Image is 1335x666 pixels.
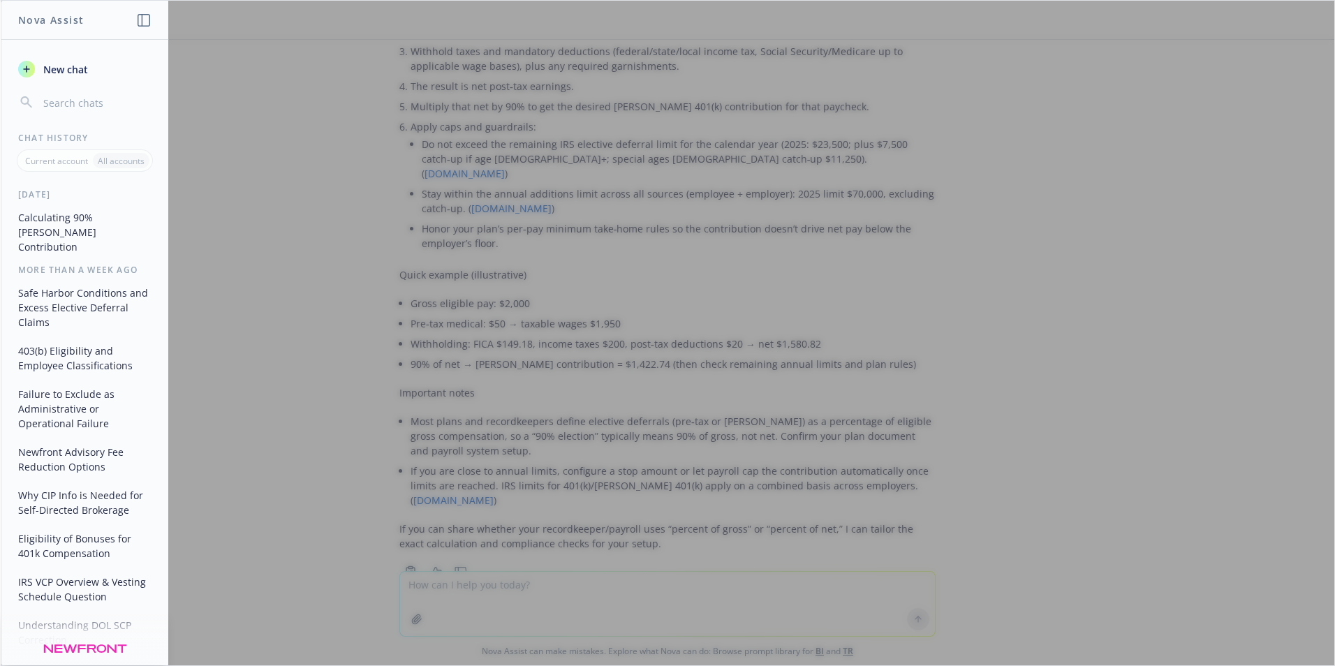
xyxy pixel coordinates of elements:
[13,484,157,521] button: Why CIP Info is Needed for Self-Directed Brokerage
[13,570,157,608] button: IRS VCP Overview & Vesting Schedule Question
[13,441,157,478] button: Newfront Advisory Fee Reduction Options
[40,93,152,112] input: Search chats
[13,281,157,334] button: Safe Harbor Conditions and Excess Elective Deferral Claims
[25,155,88,167] p: Current account
[13,339,157,377] button: 403(b) Eligibility and Employee Classifications
[1,132,168,144] div: Chat History
[13,57,157,82] button: New chat
[98,155,145,167] p: All accounts
[18,13,84,27] h1: Nova Assist
[1,188,168,200] div: [DATE]
[13,527,157,565] button: Eligibility of Bonuses for 401k Compensation
[13,206,157,258] button: Calculating 90% [PERSON_NAME] Contribution
[13,614,157,651] button: Understanding DOL SCP Correction
[13,383,157,435] button: Failure to Exclude as Administrative or Operational Failure
[1,264,168,276] div: More than a week ago
[40,62,88,77] span: New chat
